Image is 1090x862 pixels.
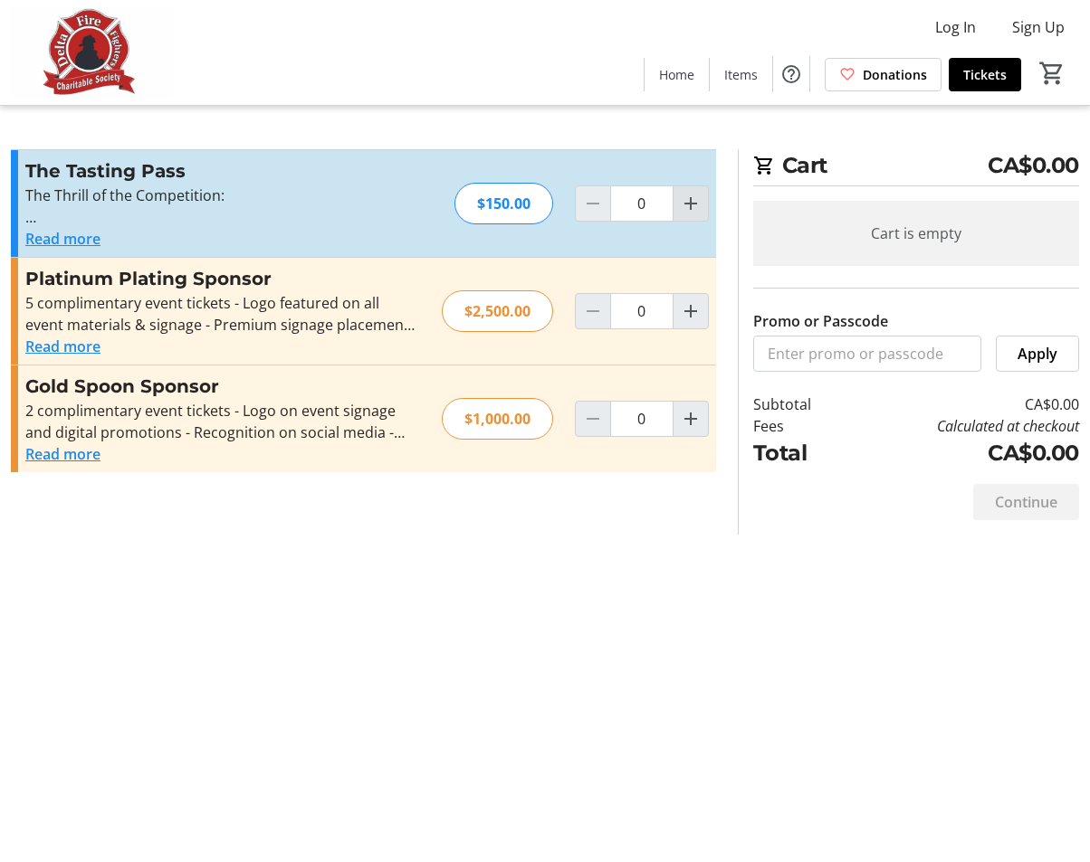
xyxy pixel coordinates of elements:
[863,65,927,84] span: Donations
[610,293,674,329] input: Platinum Plating Sponsor Quantity
[921,13,990,42] button: Log In
[949,58,1021,91] a: Tickets
[25,228,100,250] button: Read more
[674,294,708,328] button: Increment by one
[753,201,1079,266] div: Cart is empty
[753,149,1079,186] h2: Cart
[753,437,847,469] td: Total
[753,415,847,437] td: Fees
[996,336,1079,372] button: Apply
[753,310,888,332] label: Promo or Passcode
[1012,16,1065,38] span: Sign Up
[753,393,847,415] td: Subtotal
[753,336,981,372] input: Enter promo or passcode
[988,149,1079,182] span: CA$0.00
[710,58,772,91] a: Items
[25,336,100,357] button: Read more
[11,7,172,98] img: Delta Firefighters Charitable Society's Logo
[25,265,420,292] h3: Platinum Plating Sponsor
[847,437,1079,469] td: CA$0.00
[674,402,708,436] button: Increment by one
[1018,343,1057,365] span: Apply
[724,65,758,84] span: Items
[25,373,420,400] h3: Gold Spoon Sponsor
[998,13,1079,42] button: Sign Up
[825,58,942,91] a: Donations
[674,186,708,221] button: Increment by one
[935,16,976,38] span: Log In
[25,400,420,443] div: 2 complimentary event tickets - Logo on event signage and digital promotions - Recognition on soc...
[25,443,100,465] button: Read more
[610,401,674,437] input: Gold Spoon Sponsor Quantity
[25,185,421,206] p: The Thrill of the Competition:
[454,183,553,224] div: $150.00
[773,56,809,92] button: Help
[25,292,420,336] div: 5 complimentary event tickets - Logo featured on all event materials & signage - Premium signage ...
[442,398,553,440] div: $1,000.00
[659,65,694,84] span: Home
[610,185,674,222] input: The Tasting Pass Quantity
[847,415,1079,437] td: Calculated at checkout
[963,65,1007,84] span: Tickets
[847,393,1079,415] td: CA$0.00
[645,58,709,91] a: Home
[25,157,421,185] h3: The Tasting Pass
[1036,57,1068,90] button: Cart
[442,290,553,332] div: $2,500.00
